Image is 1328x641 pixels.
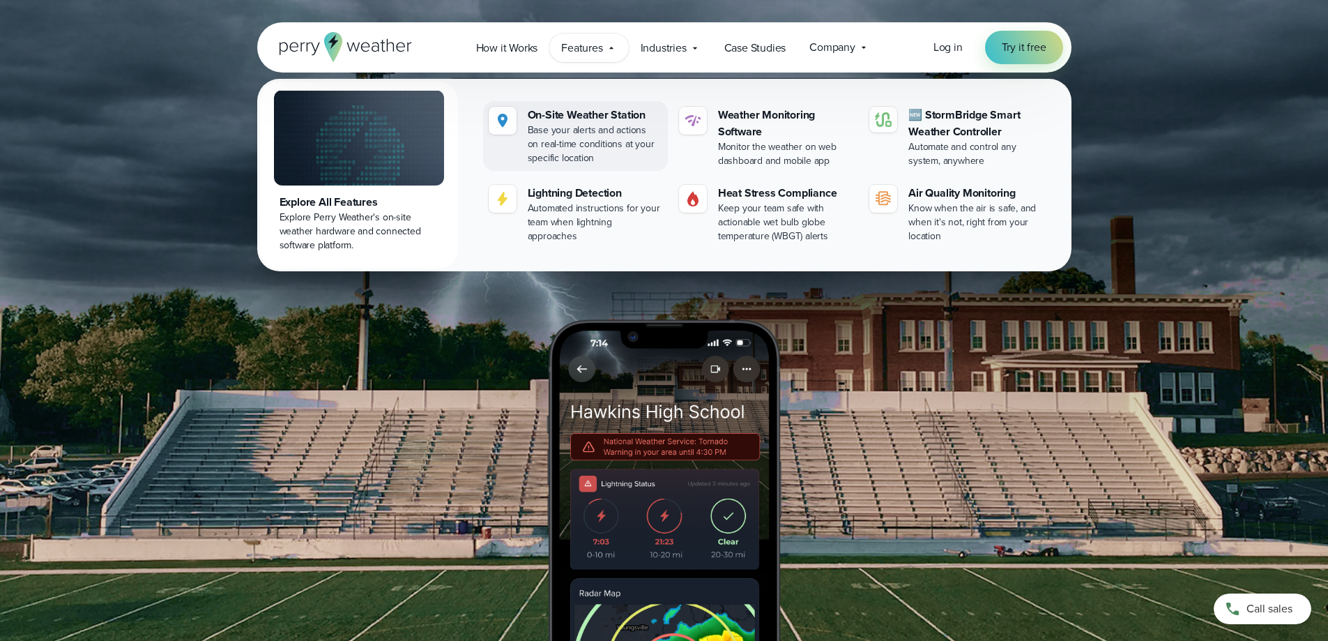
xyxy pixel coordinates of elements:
[494,190,511,207] img: lightning-icon.svg
[641,40,687,56] span: Industries
[483,101,668,171] a: On-Site Weather Station Base your alerts and actions on real-time conditions at your specific loc...
[494,112,511,129] img: Location.svg
[864,101,1048,174] a: 🆕 StormBridge Smart Weather Controller Automate and control any system, anywhere
[718,202,853,243] div: Keep your team safe with actionable wet bulb globe temperature (WBGT) alerts
[464,33,550,62] a: How it Works
[1246,601,1292,617] span: Call sales
[875,112,892,127] img: stormbridge-icon-V6.svg
[933,39,963,56] a: Log in
[712,33,798,62] a: Case Studies
[718,140,853,168] div: Monitor the weather on web dashboard and mobile app
[260,82,458,269] a: Explore All Features Explore Perry Weather's on-site weather hardware and connected software plat...
[985,31,1063,64] a: Try it free
[908,107,1043,140] div: 🆕 StormBridge Smart Weather Controller
[1002,39,1046,56] span: Try it free
[685,190,701,207] img: Gas.svg
[528,185,662,202] div: Lightning Detection
[875,190,892,207] img: aqi-icon.svg
[864,179,1048,249] a: Air Quality Monitoring Know when the air is safe, and when it's not, right from your location
[528,202,662,243] div: Automated instructions for your team when lightning approaches
[908,185,1043,202] div: Air Quality Monitoring
[483,179,668,249] a: Lightning Detection Automated instructions for your team when lightning approaches
[1214,594,1311,624] a: Call sales
[718,107,853,140] div: Weather Monitoring Software
[280,194,438,211] div: Explore All Features
[528,123,662,165] div: Base your alerts and actions on real-time conditions at your specific location
[908,140,1043,168] div: Automate and control any system, anywhere
[933,39,963,55] span: Log in
[908,202,1043,243] div: Know when the air is safe, and when it's not, right from your location
[673,101,858,174] a: Weather Monitoring Software Monitor the weather on web dashboard and mobile app
[718,185,853,202] div: Heat Stress Compliance
[673,179,858,249] a: Heat Stress Compliance Keep your team safe with actionable wet bulb globe temperature (WBGT) alerts
[724,40,786,56] span: Case Studies
[476,40,538,56] span: How it Works
[685,112,701,129] img: software-icon.svg
[280,211,438,252] div: Explore Perry Weather's on-site weather hardware and connected software platform.
[528,107,662,123] div: On-Site Weather Station
[809,39,855,56] span: Company
[561,40,602,56] span: Features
